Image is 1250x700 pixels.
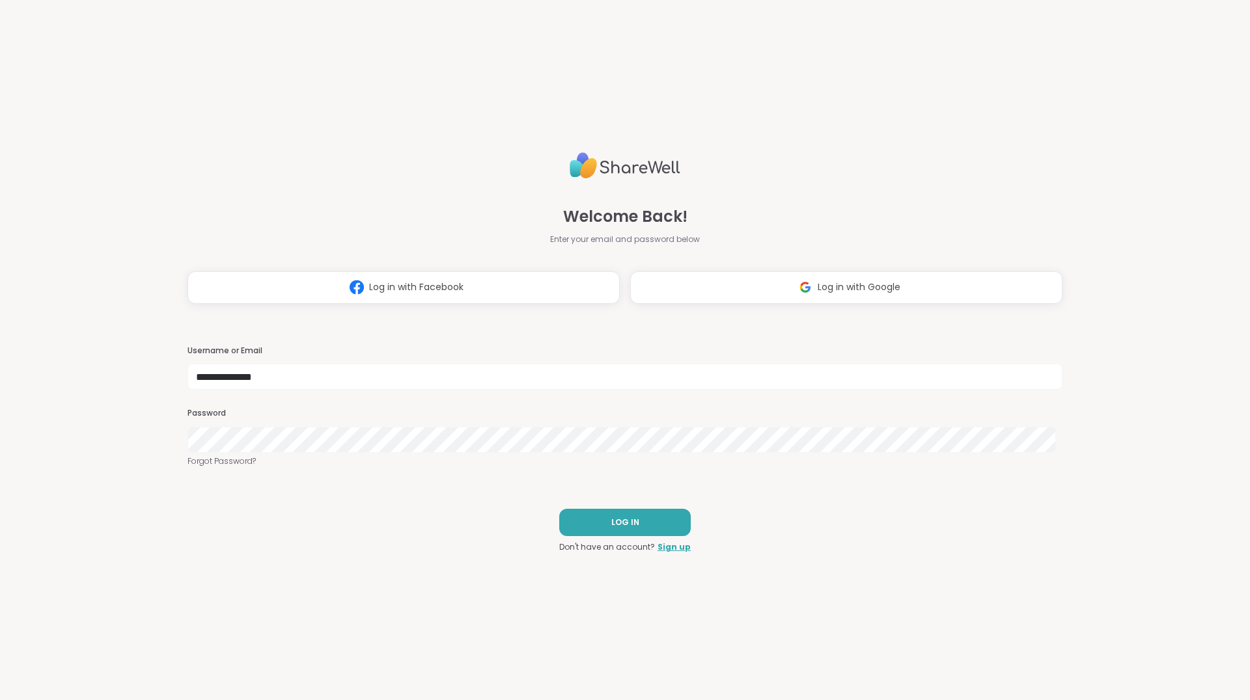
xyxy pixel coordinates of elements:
[187,455,1062,467] a: Forgot Password?
[559,509,691,536] button: LOG IN
[818,280,900,294] span: Log in with Google
[187,271,620,304] button: Log in with Facebook
[658,541,691,553] a: Sign up
[611,517,639,528] span: LOG IN
[187,345,1062,357] h3: Username or Email
[630,271,1062,304] button: Log in with Google
[559,541,655,553] span: Don't have an account?
[550,234,700,245] span: Enter your email and password below
[187,408,1062,419] h3: Password
[793,275,818,299] img: ShareWell Logomark
[369,280,464,294] span: Log in with Facebook
[563,205,687,228] span: Welcome Back!
[344,275,369,299] img: ShareWell Logomark
[570,147,680,184] img: ShareWell Logo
